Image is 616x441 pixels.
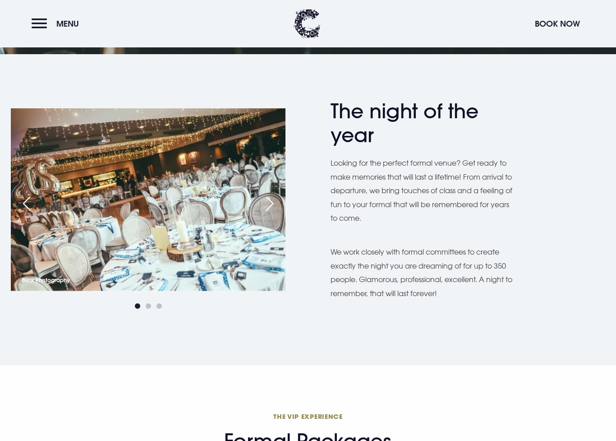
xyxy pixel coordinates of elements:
button: Book Now [530,14,584,33]
span: Go to slide 1 [135,303,140,309]
span: The VIP Experience [112,412,505,421]
div: Next slide [258,194,281,214]
div: Previous slide [15,194,38,214]
span: Menu [56,19,79,29]
img: Banquet style table set up at a formal venue in Northern Ireland [11,108,285,292]
p: Looking for the perfect formal venue? Get ready to make memories that will last a lifetime! From ... [331,156,515,225]
button: Menu [32,14,83,33]
span: Go to slide 2 [146,303,151,309]
p: Blink Photography [22,275,70,285]
img: Clandeboye Lodge [294,9,321,38]
span: Go to slide 3 [156,303,162,309]
p: We work closely with formal committees to create exactly the night you are dreaming of for up to ... [331,245,515,300]
h2: The night of the year [331,99,506,147]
